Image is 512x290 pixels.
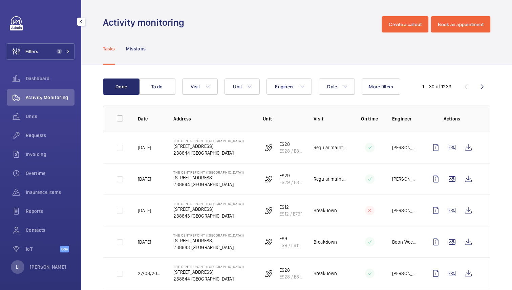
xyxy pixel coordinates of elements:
[422,83,451,90] div: 1 – 30 of 1233
[264,238,273,246] img: escalator.svg
[60,246,69,252] span: Beta
[275,84,294,89] span: Engineer
[266,79,312,95] button: Engineer
[431,16,490,32] button: Book an appointment
[428,115,476,122] p: Actions
[279,210,302,217] p: ES12 / E731
[264,269,273,277] img: escalator.svg
[314,207,337,214] p: Breakdown
[173,150,244,156] p: 238844 [GEOGRAPHIC_DATA]
[327,84,337,89] span: Date
[173,265,244,269] p: The Centrepoint ([GEOGRAPHIC_DATA])
[138,270,163,277] p: 27/08/2025
[264,175,273,183] img: escalator.svg
[173,233,244,237] p: The Centrepoint ([GEOGRAPHIC_DATA])
[279,267,303,273] p: ES28
[279,179,303,186] p: ES29 / E830
[392,239,417,245] p: Boon Wee Toh
[279,172,303,179] p: ES29
[314,270,337,277] p: Breakdown
[314,115,347,122] p: Visit
[279,148,303,154] p: ES28 / E829
[30,264,66,270] p: [PERSON_NAME]
[279,273,303,280] p: ES28 / E829
[173,237,244,244] p: [STREET_ADDRESS]
[138,239,151,245] p: [DATE]
[26,151,74,158] span: Invoicing
[173,213,244,219] p: 238843 [GEOGRAPHIC_DATA]
[392,115,417,122] p: Engineer
[138,144,151,151] p: [DATE]
[279,235,300,242] p: ES9
[319,79,355,95] button: Date
[392,207,417,214] p: [PERSON_NAME]
[26,189,74,196] span: Insurance items
[138,115,163,122] p: Date
[173,269,244,275] p: [STREET_ADDRESS]
[26,94,74,101] span: Activity Monitoring
[314,176,347,182] p: Regular maintenance
[392,144,417,151] p: [PERSON_NAME]
[382,16,428,32] button: Create a callout
[314,144,347,151] p: Regular maintenance
[26,246,60,252] span: IoT
[26,227,74,233] span: Contacts
[173,181,244,188] p: 238844 [GEOGRAPHIC_DATA]
[57,49,62,54] span: 2
[264,143,273,152] img: escalator.svg
[103,45,115,52] p: Tasks
[173,202,244,206] p: The Centrepoint ([GEOGRAPHIC_DATA])
[173,244,244,251] p: 238843 [GEOGRAPHIC_DATA]
[173,170,244,174] p: The Centrepoint ([GEOGRAPHIC_DATA])
[279,204,302,210] p: ES12
[173,206,244,213] p: [STREET_ADDRESS]
[173,143,244,150] p: [STREET_ADDRESS]
[26,208,74,215] span: Reports
[138,176,151,182] p: [DATE]
[173,139,244,143] p: The Centrepoint ([GEOGRAPHIC_DATA])
[139,79,175,95] button: To do
[25,48,38,55] span: Filters
[26,75,74,82] span: Dashboard
[264,206,273,215] img: escalator.svg
[26,113,74,120] span: Units
[392,176,417,182] p: [PERSON_NAME]
[362,79,400,95] button: More filters
[279,242,300,249] p: ES9 / E811
[103,16,188,29] h1: Activity monitoring
[392,270,417,277] p: [PERSON_NAME]
[182,79,218,95] button: Visit
[173,115,252,122] p: Address
[138,207,151,214] p: [DATE]
[173,275,244,282] p: 238844 [GEOGRAPHIC_DATA]
[358,115,381,122] p: On time
[263,115,303,122] p: Unit
[16,264,19,270] p: LI
[26,170,74,177] span: Overtime
[103,79,140,95] button: Done
[225,79,260,95] button: Unit
[233,84,242,89] span: Unit
[173,174,244,181] p: [STREET_ADDRESS]
[191,84,200,89] span: Visit
[369,84,393,89] span: More filters
[314,239,337,245] p: Breakdown
[7,43,74,60] button: Filters2
[126,45,146,52] p: Missions
[279,141,303,148] p: ES28
[26,132,74,139] span: Requests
